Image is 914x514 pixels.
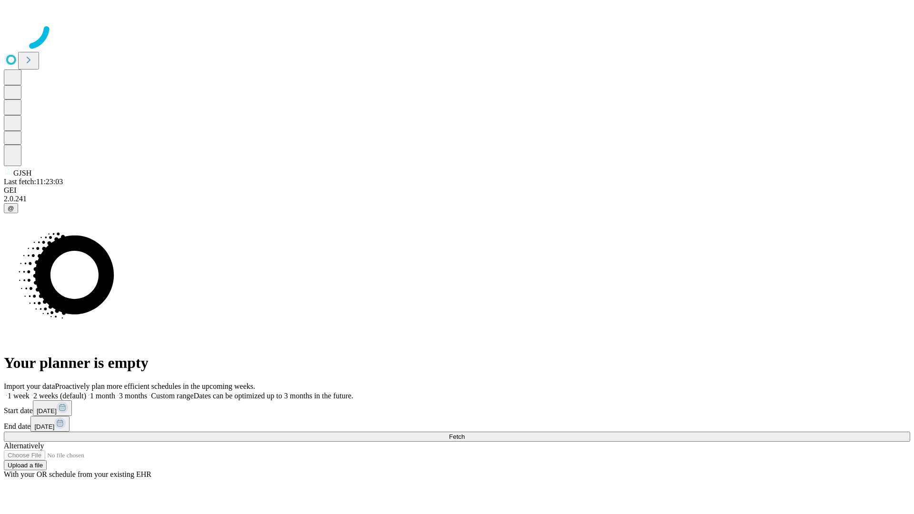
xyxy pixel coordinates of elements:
[33,400,72,416] button: [DATE]
[4,203,18,213] button: @
[449,433,465,440] span: Fetch
[4,460,47,470] button: Upload a file
[37,407,57,415] span: [DATE]
[194,392,353,400] span: Dates can be optimized up to 3 months in the future.
[4,186,910,195] div: GEI
[8,205,14,212] span: @
[4,354,910,372] h1: Your planner is empty
[8,392,30,400] span: 1 week
[55,382,255,390] span: Proactively plan more efficient schedules in the upcoming weeks.
[4,382,55,390] span: Import your data
[4,400,910,416] div: Start date
[90,392,115,400] span: 1 month
[4,178,63,186] span: Last fetch: 11:23:03
[33,392,86,400] span: 2 weeks (default)
[4,432,910,442] button: Fetch
[4,442,44,450] span: Alternatively
[4,416,910,432] div: End date
[4,195,910,203] div: 2.0.241
[119,392,147,400] span: 3 months
[151,392,193,400] span: Custom range
[30,416,70,432] button: [DATE]
[4,470,151,478] span: With your OR schedule from your existing EHR
[13,169,31,177] span: GJSH
[34,423,54,430] span: [DATE]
